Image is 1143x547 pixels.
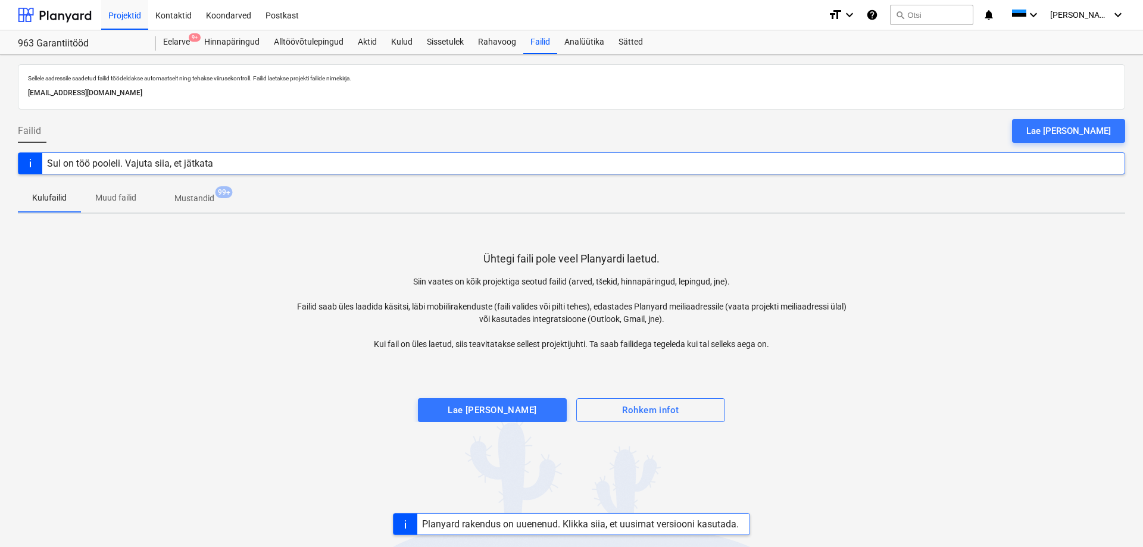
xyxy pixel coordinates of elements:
div: Sul on töö pooleli. Vajuta siia, et jätkata [47,158,213,169]
div: Lae [PERSON_NAME] [1026,123,1111,139]
p: Kulufailid [32,192,67,204]
a: Rahavoog [471,30,523,54]
i: keyboard_arrow_down [1111,8,1125,22]
i: notifications [983,8,995,22]
button: Otsi [890,5,973,25]
span: Failid [18,124,41,138]
i: keyboard_arrow_down [1026,8,1041,22]
span: 9+ [189,33,201,42]
button: Rohkem infot [576,398,725,422]
a: Analüütika [557,30,611,54]
a: Failid [523,30,557,54]
span: 99+ [216,186,233,198]
p: [EMAIL_ADDRESS][DOMAIN_NAME] [28,87,1115,99]
a: Hinnapäringud [197,30,267,54]
div: Rohkem infot [622,402,679,418]
a: Sätted [611,30,650,54]
div: Planyard rakendus on uuenenud. Klikka siia, et uusimat versiooni kasutada. [422,518,739,530]
button: Lae [PERSON_NAME] [418,398,567,422]
span: search [895,10,905,20]
i: Abikeskus [866,8,878,22]
p: Muud failid [95,192,136,204]
p: Mustandid [174,192,214,205]
i: format_size [828,8,842,22]
div: Lae [PERSON_NAME] [448,402,536,418]
button: Lae [PERSON_NAME] [1012,119,1125,143]
div: Eelarve [156,30,197,54]
i: keyboard_arrow_down [842,8,857,22]
div: 963 Garantiitööd [18,37,142,50]
a: Aktid [351,30,384,54]
span: [PERSON_NAME] [1050,10,1110,20]
p: Siin vaates on kõik projektiga seotud failid (arved, tšekid, hinnapäringud, lepingud, jne). Faili... [295,276,848,351]
p: Sellele aadressile saadetud failid töödeldakse automaatselt ning tehakse viirusekontroll. Failid ... [28,74,1115,82]
a: Kulud [384,30,420,54]
p: Ühtegi faili pole veel Planyardi laetud. [483,252,660,266]
a: Eelarve9+ [156,30,197,54]
a: Alltöövõtulepingud [267,30,351,54]
a: Sissetulek [420,30,471,54]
